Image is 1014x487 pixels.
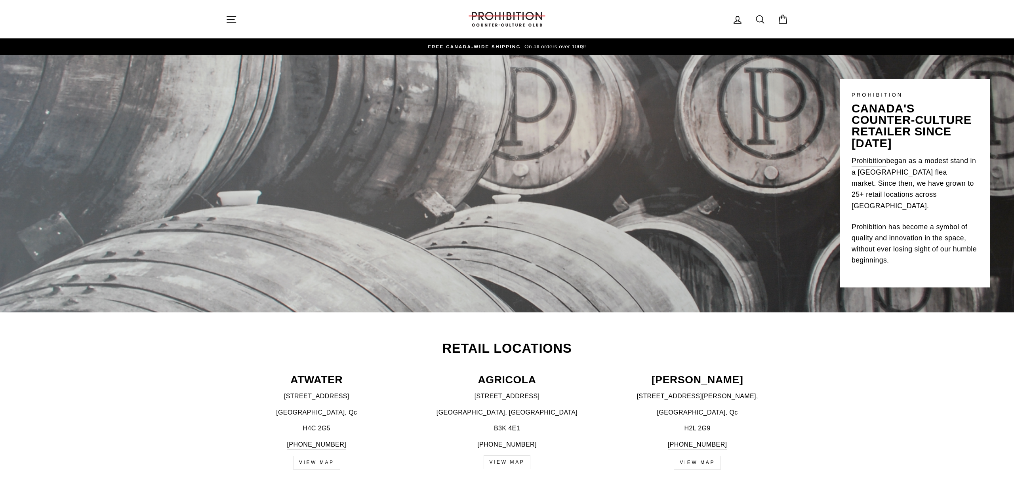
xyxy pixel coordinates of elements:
[606,391,788,401] p: [STREET_ADDRESS][PERSON_NAME],
[606,423,788,434] p: H2L 2G9
[226,407,408,418] p: [GEOGRAPHIC_DATA], Qc
[416,391,598,401] p: [STREET_ADDRESS]
[416,375,598,385] p: AGRICOLA
[226,375,408,385] p: ATWATER
[852,91,978,99] p: PROHIBITION
[484,455,531,469] a: VIEW MAP
[428,44,521,49] span: FREE CANADA-WIDE SHIPPING
[226,423,408,434] p: H4C 2G5
[674,456,721,470] a: view map
[416,423,598,434] p: B3K 4E1
[467,12,547,27] img: PROHIBITION COUNTER-CULTURE CLUB
[852,221,978,266] p: Prohibition has become a symbol of quality and innovation in the space, without ever losing sight...
[226,342,788,355] h2: Retail Locations
[293,456,340,470] a: VIEW MAP
[852,103,978,149] p: canada's counter-culture retailer since [DATE]
[416,407,598,418] p: [GEOGRAPHIC_DATA], [GEOGRAPHIC_DATA]
[287,439,347,450] a: [PHONE_NUMBER]
[416,439,598,450] p: [PHONE_NUMBER]
[852,155,886,167] a: Prohibition
[228,42,786,51] a: FREE CANADA-WIDE SHIPPING On all orders over 100$!
[226,391,408,401] p: [STREET_ADDRESS]
[606,375,788,385] p: [PERSON_NAME]
[668,439,727,450] a: [PHONE_NUMBER]
[522,44,586,49] span: On all orders over 100$!
[852,155,978,211] p: began as a modest stand in a [GEOGRAPHIC_DATA] flea market. Since then, we have grown to 25+ reta...
[606,407,788,418] p: [GEOGRAPHIC_DATA], Qc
